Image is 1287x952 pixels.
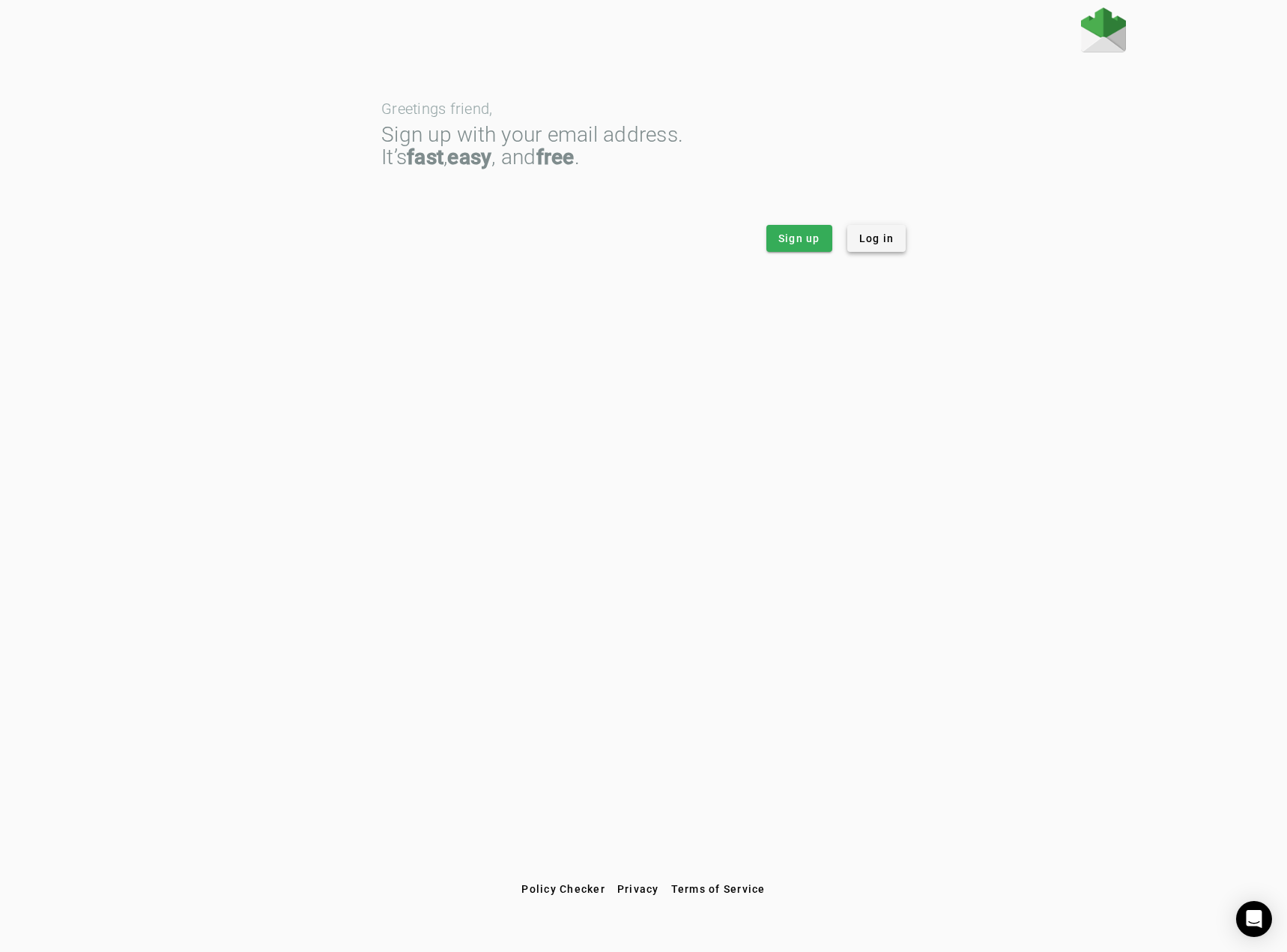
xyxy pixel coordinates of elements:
button: Log in [847,225,906,252]
span: Log in [859,231,894,246]
div: Sign up with your email address. It’s , , and . [381,124,906,169]
button: Policy Checker [515,876,611,903]
strong: fast [407,145,443,169]
button: Privacy [611,876,665,903]
span: Policy Checker [521,883,605,895]
img: Fraudmarc Logo [1081,7,1126,52]
div: Greetings friend, [381,101,906,116]
button: Terms of Service [665,876,772,903]
span: Privacy [617,883,659,895]
strong: free [536,145,575,169]
button: Sign up [766,225,832,252]
span: Terms of Service [671,883,766,895]
div: Open Intercom Messenger [1236,901,1272,937]
strong: easy [447,145,491,169]
span: Sign up [778,231,820,246]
